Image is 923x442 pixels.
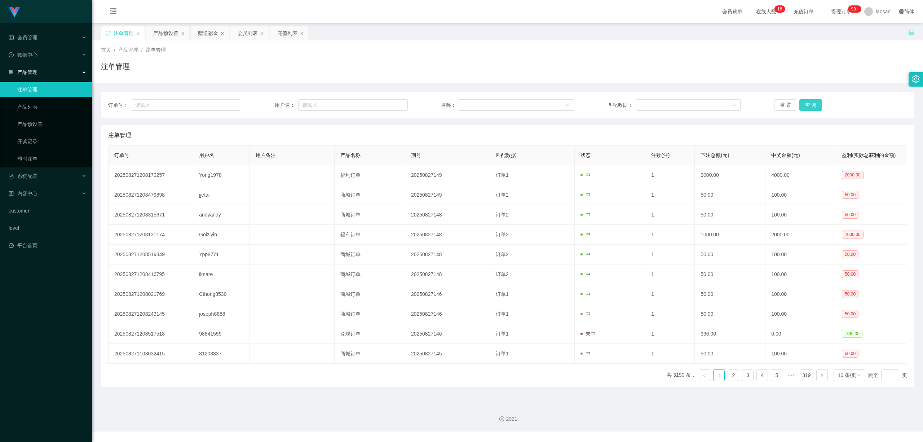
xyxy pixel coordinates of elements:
span: 订单1 [496,351,509,356]
i: 图标: copyright [499,416,504,421]
div: 充值列表 [277,26,297,40]
td: 100.00 [765,304,836,324]
td: 202508271208243145 [109,304,193,324]
td: 50.00 [695,304,765,324]
span: 订单2 [496,232,509,237]
div: 注单管理 [114,26,134,40]
a: 注单管理 [17,82,87,97]
span: 50.00 [842,350,858,358]
td: 商城订单 [335,344,405,364]
a: 即时注单 [17,152,87,166]
span: 50.00 [842,191,858,199]
a: 3 [742,370,753,381]
td: 100.00 [765,185,836,205]
li: 5 [771,369,782,381]
td: Cthong8530 [193,284,250,304]
span: 订单号： [108,101,131,109]
span: 盈利(实际总获利的金额) [842,152,896,158]
span: 在线人数 [752,9,780,14]
td: 50.00 [695,264,765,284]
i: 图标: sync [106,31,111,36]
td: 兑现订单 [335,324,405,344]
i: 图标: close [136,31,140,36]
i: 图标: check-circle-o [9,52,14,57]
i: 图标: appstore-o [9,70,14,75]
td: 100.00 [765,245,836,264]
td: andyandy [193,205,250,225]
li: 共 3190 条， [667,369,696,381]
i: 图标: setting [912,75,920,83]
td: 商城订单 [335,304,405,324]
i: 图标: global [899,9,904,14]
td: 福利订单 [335,165,405,185]
td: 20250827148 [405,245,490,264]
li: 3 [742,369,754,381]
span: 产品名称 [340,152,361,158]
button: 查 询 [799,99,822,111]
td: 20250827148 [405,205,490,225]
td: Ypp8771 [193,245,250,264]
a: 2 [728,370,739,381]
td: 20250827146 [405,324,490,344]
td: 20250827148 [405,264,490,284]
i: 图标: table [9,35,14,40]
td: 0.00 [765,324,836,344]
td: 2000.00 [765,225,836,245]
td: 1 [645,304,695,324]
span: 中 [580,232,591,237]
a: 5 [771,370,782,381]
td: 202508271208179257 [109,165,193,185]
sup: 976 [848,5,861,13]
span: 期号 [411,152,421,158]
td: 1 [645,205,695,225]
td: 1 [645,165,695,185]
div: 跳至 页 [868,369,907,381]
span: 匹配数据 [496,152,516,158]
i: 图标: close [260,31,264,36]
td: 4000.00 [765,165,836,185]
td: 81203837 [193,344,250,364]
td: 商城订单 [335,245,405,264]
span: 系统配置 [9,173,37,179]
td: 20250827149 [405,165,490,185]
span: 2000.00 [842,171,863,179]
li: 1 [713,369,725,381]
span: -396.00 [842,330,862,338]
td: 福利订单 [335,225,405,245]
span: 订单2 [496,271,509,277]
td: 100.00 [765,205,836,225]
li: 2 [728,369,739,381]
td: 98841559 [193,324,250,344]
span: 内容中心 [9,191,37,196]
input: 请输入 [131,99,241,111]
a: 319 [800,370,813,381]
span: 中 [580,271,591,277]
span: 中 [580,212,591,218]
td: joseph8888 [193,304,250,324]
a: 产品列表 [17,100,87,114]
td: 50.00 [695,284,765,304]
span: 产品管理 [118,47,138,53]
span: 注单管理 [108,131,131,140]
a: 4 [757,370,768,381]
a: 开奖记录 [17,134,87,149]
a: 产品预设置 [17,117,87,131]
i: 图标: unlock [908,29,914,36]
span: 注单管理 [146,47,166,53]
td: 1 [645,185,695,205]
span: 订单1 [496,331,509,337]
span: 名称： [441,101,458,109]
span: 匹配数据： [608,101,636,109]
span: 中 [580,192,591,198]
span: 订单1 [496,291,509,297]
i: 图标: close [300,31,304,36]
span: 充值订单 [790,9,817,14]
span: 提现订单 [827,9,855,14]
td: 20250827146 [405,284,490,304]
td: 商城订单 [335,205,405,225]
div: 会员列表 [238,26,258,40]
td: 396.00 [695,324,765,344]
div: 2021 [98,415,917,423]
span: 首页 [101,47,111,53]
span: 中 [580,172,591,178]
